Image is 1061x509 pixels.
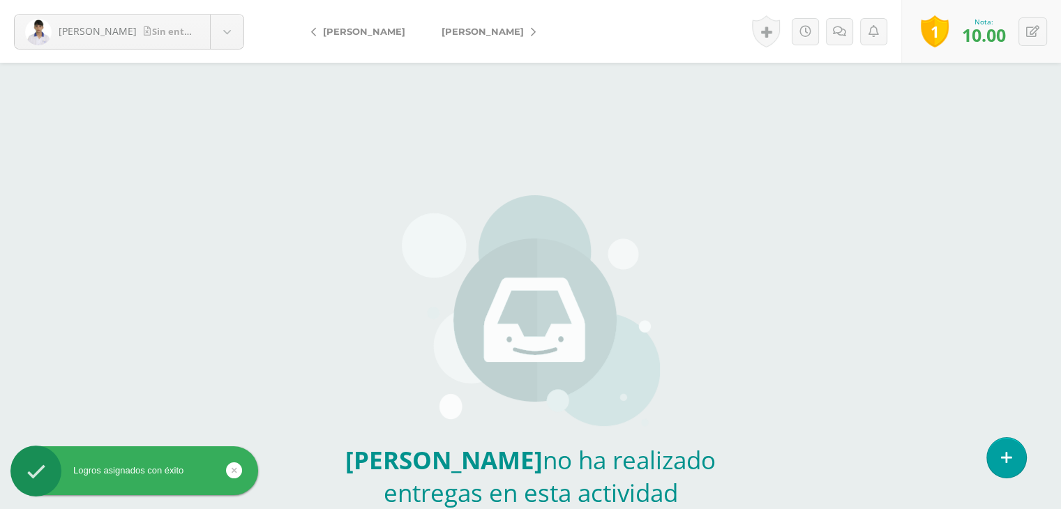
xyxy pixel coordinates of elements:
[323,26,405,37] span: [PERSON_NAME]
[325,443,737,509] h2: no ha realizado entregas en esta actividad
[15,15,243,49] a: [PERSON_NAME]Sin entrega
[144,25,204,38] span: Sin entrega
[25,19,52,45] img: 6299f08ec5c9c87fa2c9b32e552948d7.png
[442,26,524,37] span: [PERSON_NAME]
[345,443,543,476] b: [PERSON_NAME]
[962,17,1006,26] div: Nota:
[10,464,258,477] div: Logros asignados con éxito
[921,15,949,47] a: 1
[962,23,1006,47] span: 10.00
[59,24,137,38] span: [PERSON_NAME]
[423,15,547,48] a: [PERSON_NAME]
[402,195,660,432] img: stages.png
[300,15,423,48] a: [PERSON_NAME]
